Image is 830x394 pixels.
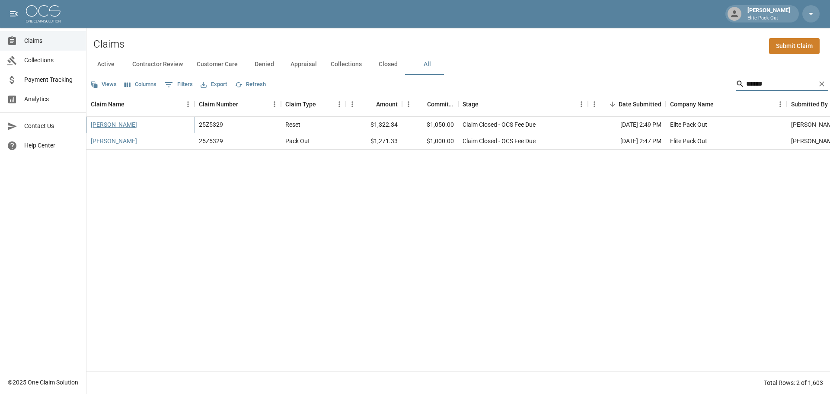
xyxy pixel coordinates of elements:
[607,98,619,110] button: Sort
[369,54,408,75] button: Closed
[316,98,328,110] button: Sort
[346,133,402,150] div: $1,271.33
[588,117,666,133] div: [DATE] 2:49 PM
[182,98,195,111] button: Menu
[714,98,726,110] button: Sort
[8,378,78,387] div: © 2025 One Claim Solution
[24,122,79,131] span: Contact Us
[333,98,346,111] button: Menu
[268,98,281,111] button: Menu
[346,117,402,133] div: $1,322.34
[769,38,820,54] a: Submit Claim
[463,120,536,129] div: Claim Closed - OCS Fee Due
[346,92,402,116] div: Amount
[346,98,359,111] button: Menu
[427,92,454,116] div: Committed Amount
[24,36,79,45] span: Claims
[24,141,79,150] span: Help Center
[744,6,794,22] div: [PERSON_NAME]
[26,5,61,22] img: ocs-logo-white-transparent.png
[162,78,195,92] button: Show filters
[125,54,190,75] button: Contractor Review
[86,54,125,75] button: Active
[376,92,398,116] div: Amount
[670,92,714,116] div: Company Name
[93,38,124,51] h2: Claims
[402,133,458,150] div: $1,000.00
[285,92,316,116] div: Claim Type
[588,133,666,150] div: [DATE] 2:47 PM
[199,120,223,129] div: 25Z5329
[791,92,828,116] div: Submitted By
[575,98,588,111] button: Menu
[402,98,415,111] button: Menu
[458,92,588,116] div: Stage
[364,98,376,110] button: Sort
[198,78,229,91] button: Export
[122,78,159,91] button: Select columns
[670,137,707,145] div: Elite Pack Out
[195,92,281,116] div: Claim Number
[588,92,666,116] div: Date Submitted
[479,98,491,110] button: Sort
[588,98,601,111] button: Menu
[666,92,787,116] div: Company Name
[245,54,284,75] button: Denied
[670,120,707,129] div: Elite Pack Out
[281,92,346,116] div: Claim Type
[24,75,79,84] span: Payment Tracking
[124,98,137,110] button: Sort
[233,78,268,91] button: Refresh
[24,95,79,104] span: Analytics
[284,54,324,75] button: Appraisal
[86,54,830,75] div: dynamic tabs
[5,5,22,22] button: open drawer
[619,92,661,116] div: Date Submitted
[408,54,447,75] button: All
[190,54,245,75] button: Customer Care
[91,120,137,129] a: [PERSON_NAME]
[774,98,787,111] button: Menu
[402,92,458,116] div: Committed Amount
[747,15,790,22] p: Elite Pack Out
[415,98,427,110] button: Sort
[285,137,310,145] div: Pack Out
[463,92,479,116] div: Stage
[285,120,300,129] div: Reset
[199,137,223,145] div: 25Z5329
[91,92,124,116] div: Claim Name
[199,92,238,116] div: Claim Number
[91,137,137,145] a: [PERSON_NAME]
[736,77,828,93] div: Search
[324,54,369,75] button: Collections
[238,98,250,110] button: Sort
[24,56,79,65] span: Collections
[86,92,195,116] div: Claim Name
[402,117,458,133] div: $1,050.00
[88,78,119,91] button: Views
[463,137,536,145] div: Claim Closed - OCS Fee Due
[815,77,828,90] button: Clear
[764,378,823,387] div: Total Rows: 2 of 1,603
